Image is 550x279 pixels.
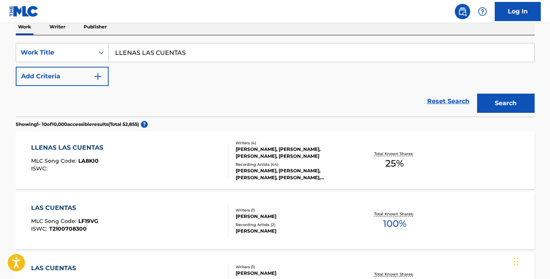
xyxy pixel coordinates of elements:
div: LLENAS LAS CUENTAS [31,143,107,152]
span: ? [141,121,148,128]
p: Total Known Shares: [374,271,415,277]
span: 25 % [385,157,404,170]
div: [PERSON_NAME] [236,270,352,277]
p: Total Known Shares: [374,211,415,217]
button: Search [477,94,535,113]
img: MLC Logo [9,6,39,17]
a: Public Search [455,4,470,19]
span: LA8KI0 [78,157,99,164]
div: [PERSON_NAME], [PERSON_NAME], [PERSON_NAME], [PERSON_NAME] [236,146,352,160]
p: Publisher [81,19,109,35]
div: Recording Artists ( 44 ) [236,162,352,167]
img: help [478,7,487,16]
div: LAS CUENTAS [31,203,98,213]
button: Add Criteria [16,67,109,86]
span: 100 % [383,217,406,231]
div: LAS CUENTAS [31,264,98,273]
div: [PERSON_NAME] [236,213,352,220]
span: ISWC : [31,165,49,172]
iframe: Chat Widget [512,242,550,279]
div: [PERSON_NAME], [PERSON_NAME], [PERSON_NAME], [PERSON_NAME],[PERSON_NAME],[PERSON_NAME],[PERSON_NA... [236,167,352,181]
div: Writers ( 1 ) [236,264,352,270]
a: LAS CUENTASMLC Song Code:LF19VGISWC:T2100708300Writers (1)[PERSON_NAME]Recording Artists (2)[PERS... [16,192,535,249]
span: T2100708300 [49,225,87,232]
span: MLC Song Code : [31,157,78,164]
div: Drag [514,250,519,273]
div: Writers ( 4 ) [236,140,352,146]
div: Help [475,4,490,19]
form: Search Form [16,43,535,117]
img: 9d2ae6d4665cec9f34b9.svg [93,72,102,81]
a: LLENAS LAS CUENTASMLC Song Code:LA8KI0ISWC:Writers (4)[PERSON_NAME], [PERSON_NAME], [PERSON_NAME]... [16,132,535,189]
img: search [458,7,467,16]
p: Writer [47,19,68,35]
div: Work Title [21,48,90,57]
p: Total Known Shares: [374,151,415,157]
div: Writers ( 1 ) [236,207,352,213]
a: Reset Search [423,93,473,110]
div: [PERSON_NAME] [236,228,352,234]
span: ISWC : [31,225,49,232]
p: Work [16,19,33,35]
a: Log In [495,2,541,21]
span: LF19VG [78,218,98,225]
p: Showing 1 - 10 of 10,000 accessible results (Total 52,855 ) [16,121,139,128]
span: MLC Song Code : [31,218,78,225]
div: Recording Artists ( 2 ) [236,222,352,228]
